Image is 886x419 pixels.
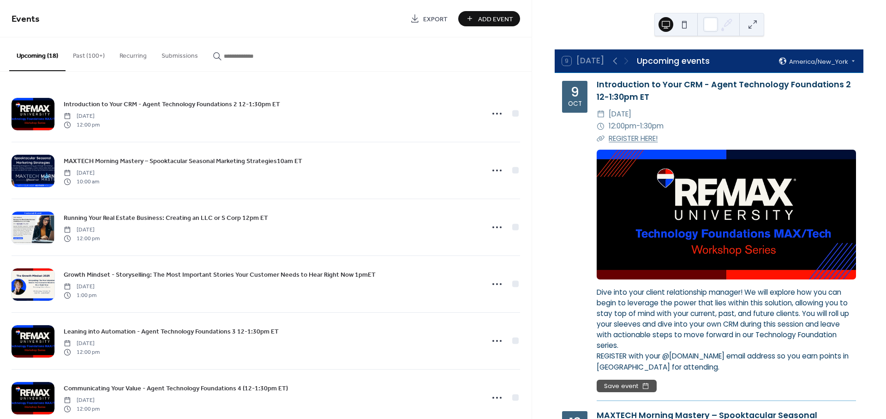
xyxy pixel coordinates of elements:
[64,226,100,234] span: [DATE]
[609,134,658,143] a: REGISTER HERE!
[568,101,582,107] div: Oct
[64,326,279,337] a: Leaning into Automation - Agent Technology Foundations 3 12-1:30pm ET
[597,120,605,132] div: ​
[64,112,100,121] span: [DATE]
[571,86,579,99] div: 9
[636,120,640,132] span: -
[64,348,100,356] span: 12:00 pm
[64,100,280,109] span: Introduction to Your CRM - Agent Technology Foundations 2 12-1:30pm ET
[66,37,112,70] button: Past (100+)
[597,287,856,372] div: Dive into your client relationship manager! We will explore how you can begin to leverage the pow...
[609,120,636,132] span: 12:00pm
[64,121,100,129] span: 12:00 pm
[789,58,848,64] span: America/New_York
[64,99,280,109] a: Introduction to Your CRM - Agent Technology Foundations 2 12-1:30pm ET
[64,269,376,280] a: Growth Mindset - Storyselling: The Most Important Stories Your Customer Needs to Hear Right Now 1...
[64,384,288,394] span: Communicating Your Value - Agent Technology Foundations 4 (12-1:30pm ET)
[597,380,657,393] button: Save event
[423,14,448,24] span: Export
[597,133,605,145] div: ​
[64,270,376,280] span: Growth Mindset - Storyselling: The Most Important Stories Your Customer Needs to Hear Right Now 1...
[609,108,631,120] span: [DATE]
[64,383,288,394] a: Communicating Your Value - Agent Technology Foundations 4 (12-1:30pm ET)
[112,37,154,70] button: Recurring
[64,396,100,405] span: [DATE]
[64,340,100,348] span: [DATE]
[64,283,96,291] span: [DATE]
[64,213,268,223] span: Running Your Real Estate Business: Creating an LLC or S Corp 12pm ET
[478,14,513,24] span: Add Event
[64,291,96,299] span: 1:00 pm
[12,10,40,28] span: Events
[637,55,710,67] div: Upcoming events
[64,405,100,413] span: 12:00 pm
[597,108,605,120] div: ​
[64,156,302,166] a: MAXTECH Morning Mastery – Spooktacular Seasonal Marketing Strategies10am ET
[64,234,100,243] span: 12:00 pm
[64,213,268,223] a: Running Your Real Estate Business: Creating an LLC or S Corp 12pm ET
[640,120,664,132] span: 1:30pm
[9,37,66,71] button: Upcoming (18)
[64,177,99,186] span: 10:00 am
[154,37,205,70] button: Submissions
[403,11,455,26] a: Export
[597,79,851,102] a: Introduction to Your CRM - Agent Technology Foundations 2 12-1:30pm ET
[64,327,279,337] span: Leaning into Automation - Agent Technology Foundations 3 12-1:30pm ET
[458,11,520,26] button: Add Event
[64,169,99,177] span: [DATE]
